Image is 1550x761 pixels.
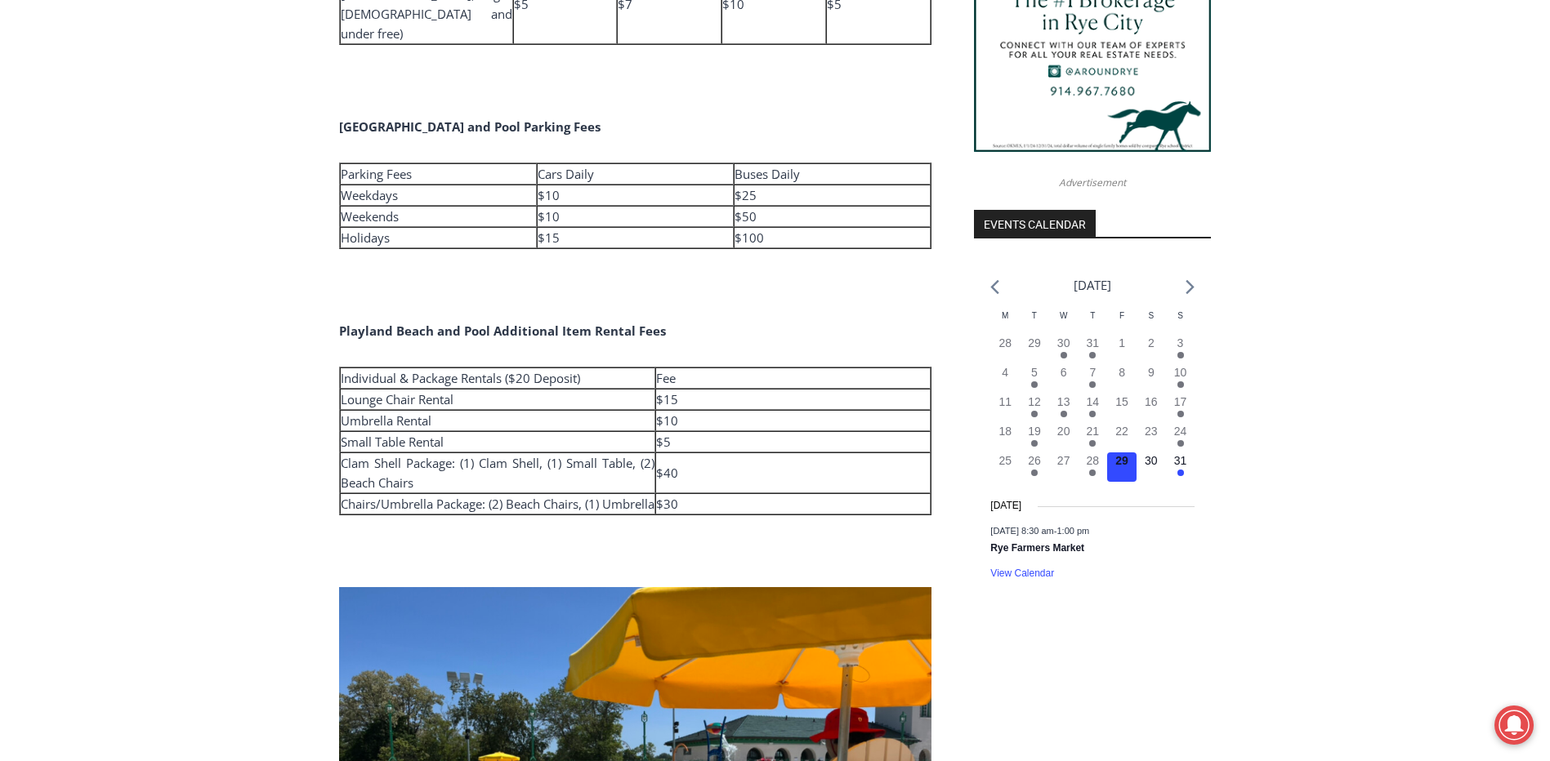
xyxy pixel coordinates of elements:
[1057,454,1070,467] time: 27
[1087,425,1100,438] time: 21
[1115,395,1128,408] time: 15
[1145,395,1158,408] time: 16
[998,336,1012,349] time: 28
[1174,366,1187,379] time: 10
[340,227,537,248] td: Holidays
[1020,423,1049,452] button: 19 Has events
[171,138,178,154] div: 3
[1145,454,1158,467] time: 30
[537,227,734,248] td: $15
[990,394,1020,423] button: 11
[1115,425,1128,438] time: 22
[1074,274,1111,296] li: [DATE]
[1174,395,1187,408] time: 17
[1056,525,1089,535] span: 1:00 pm
[655,410,930,431] td: $10
[734,206,931,227] td: $50
[1137,423,1166,452] button: 23
[1166,452,1195,482] button: 31 Has events
[990,525,1089,535] time: -
[13,164,209,202] h4: [PERSON_NAME] Read Sanctuary Fall Fest: [DATE]
[1079,452,1108,482] button: 28 Has events
[340,389,656,410] td: Lounge Chair Rental
[1119,311,1124,320] span: F
[655,493,930,514] td: $30
[1043,175,1142,190] span: Advertisement
[1107,452,1137,482] button: 29
[1089,366,1096,379] time: 7
[1177,336,1184,349] time: 3
[655,431,930,452] td: $5
[990,452,1020,482] button: 25
[1002,366,1008,379] time: 4
[339,118,601,135] strong: [GEOGRAPHIC_DATA] and Pool Parking Fees
[1089,470,1096,476] em: Has events
[1049,364,1079,394] button: 6
[1107,309,1137,335] div: Friday
[1115,454,1128,467] time: 29
[998,395,1012,408] time: 11
[998,454,1012,467] time: 25
[1174,425,1187,438] time: 24
[1166,309,1195,335] div: Sunday
[990,498,1021,514] time: [DATE]
[1090,311,1095,320] span: T
[1049,309,1079,335] div: Wednesday
[1061,366,1067,379] time: 6
[1089,411,1096,417] em: Has events
[537,163,734,185] td: Cars Daily
[1107,335,1137,364] button: 1
[734,227,931,248] td: $100
[1177,470,1184,476] em: Has events
[734,163,931,185] td: Buses Daily
[655,452,930,493] td: $40
[1028,336,1041,349] time: 29
[1166,423,1195,452] button: 24 Has events
[1079,335,1108,364] button: 31 Has events
[1028,395,1041,408] time: 12
[1061,352,1067,358] em: Has events
[1049,394,1079,423] button: 13 Has events
[990,335,1020,364] button: 28
[1049,423,1079,452] button: 20
[1177,381,1184,388] em: Has events
[1079,309,1108,335] div: Thursday
[340,410,656,431] td: Umbrella Rental
[990,364,1020,394] button: 4
[1089,352,1096,358] em: Has events
[990,279,999,295] a: Previous month
[1057,336,1070,349] time: 30
[1079,364,1108,394] button: 7 Has events
[1119,366,1125,379] time: 8
[1031,440,1038,447] em: Has events
[1087,454,1100,467] time: 28
[1057,425,1070,438] time: 20
[998,425,1012,438] time: 18
[1020,452,1049,482] button: 26 Has events
[1089,381,1096,388] em: Has events
[1177,311,1183,320] span: S
[340,163,537,185] td: Parking Fees
[655,389,930,410] td: $15
[1177,411,1184,417] em: Has events
[990,567,1054,580] a: View Calendar
[1166,335,1195,364] button: 3 Has events
[340,452,656,493] td: Clam Shell Package: (1) Clam Shell, (1) Small Table, (2) Beach Chairs
[1137,309,1166,335] div: Saturday
[1148,336,1155,349] time: 2
[1145,425,1158,438] time: 23
[1107,394,1137,423] button: 15
[1031,470,1038,476] em: Has events
[1031,381,1038,388] em: Has events
[340,367,656,389] td: Individual & Package Rentals ($20 Deposit)
[1049,452,1079,482] button: 27
[1137,452,1166,482] button: 30
[1031,366,1038,379] time: 5
[990,542,1084,555] a: Rye Farmers Market
[1028,454,1041,467] time: 26
[1177,352,1184,358] em: Has events
[5,168,160,230] span: Open Tues. - Sun. [PHONE_NUMBER]
[340,206,537,227] td: Weekends
[1,162,236,203] a: [PERSON_NAME] Read Sanctuary Fall Fest: [DATE]
[1020,335,1049,364] button: 29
